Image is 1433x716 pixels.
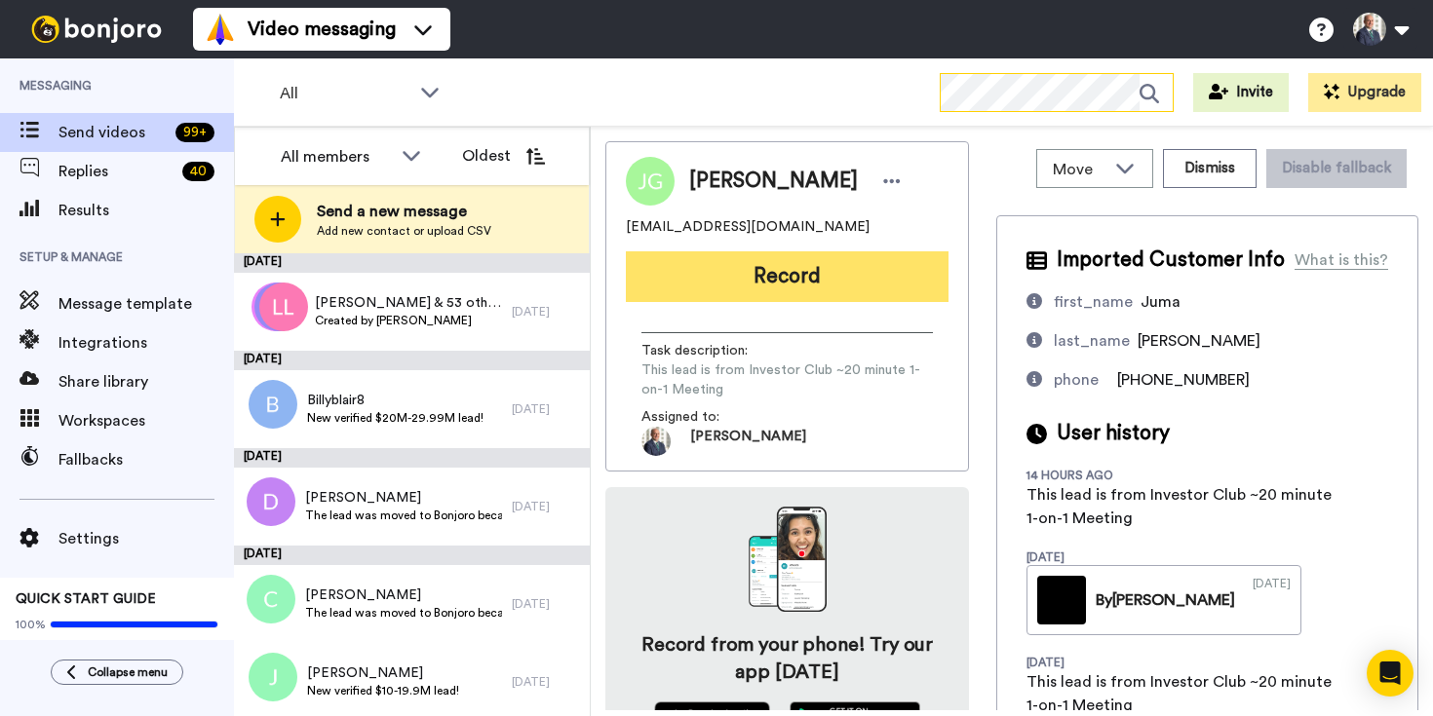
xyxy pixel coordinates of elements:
span: Add new contact or upload CSV [317,223,491,239]
span: Created by [PERSON_NAME] [315,313,502,328]
button: Disable fallback [1266,149,1407,188]
div: first_name [1054,290,1133,314]
div: last_name [1054,329,1130,353]
img: c.png [247,575,295,623]
span: The lead was moved to Bonjoro because they don't have a phone number. [305,508,503,523]
span: [PERSON_NAME] [305,585,503,605]
span: Message template [58,292,234,316]
div: 99 + [175,123,214,142]
div: [DATE] [1026,655,1153,670]
img: vm-color.svg [205,14,236,45]
h4: Record from your phone! Try our app [DATE] [625,631,949,686]
span: [PHONE_NUMBER] [1117,372,1250,388]
div: All members [281,145,392,169]
img: Image of Juma Guillaume [626,157,675,206]
div: [DATE] [234,546,590,565]
span: New verified $20M-29.99M lead! [307,410,484,426]
div: 14 hours ago [1026,468,1153,483]
div: [DATE] [512,401,580,417]
span: Collapse menu [88,664,168,680]
a: By[PERSON_NAME][DATE] [1026,565,1301,635]
img: ll.png [259,283,308,331]
div: By [PERSON_NAME] [1096,588,1235,612]
span: User history [1057,419,1170,448]
img: bj-logo-header-white.svg [23,16,170,43]
span: Move [1053,158,1105,181]
span: [PERSON_NAME] [689,167,858,196]
button: Oldest [447,136,560,175]
span: Video messaging [248,16,396,43]
span: All [280,82,410,105]
img: j.png [249,653,297,701]
span: [PERSON_NAME] [307,663,459,683]
span: New verified $10-19.9M lead! [307,683,459,698]
div: 40 [182,162,214,181]
span: Billyblair8 [307,391,484,410]
span: [PERSON_NAME] [305,488,503,508]
button: Upgrade [1308,73,1421,112]
button: Collapse menu [51,659,183,685]
div: phone [1054,368,1099,392]
button: Record [626,251,949,302]
div: [DATE] [1026,549,1153,565]
span: Share library [58,370,234,394]
div: [DATE] [512,499,580,514]
span: Results [58,199,234,222]
img: nd.png [252,283,300,331]
img: download [749,507,827,612]
div: Open Intercom Messenger [1367,650,1414,697]
div: [DATE] [234,448,590,468]
div: [DATE] [512,596,580,612]
span: This lead is from Investor Club ~20 minute 1-on-1 Meeting [641,360,933,399]
img: 7ca86993-e56d-467b-ae3b-c7b91532694f-1699466815.jpg [641,427,671,456]
span: [PERSON_NAME] & 53 others [315,293,502,313]
div: This lead is from Investor Club ~20 minute 1-on-1 Meeting [1026,483,1338,530]
img: a3509022-91e5-4d10-92d3-5b5597e0e47b-thumb.jpg [1037,576,1086,624]
span: QUICK START GUIDE [16,592,156,606]
span: Workspaces [58,409,234,433]
span: Settings [58,527,234,550]
span: [EMAIL_ADDRESS][DOMAIN_NAME] [626,217,870,237]
div: [DATE] [512,304,580,320]
div: [DATE] [1253,576,1291,624]
button: Invite [1193,73,1289,112]
span: Replies [58,160,174,183]
span: [PERSON_NAME] [690,427,806,456]
span: Imported Customer Info [1057,245,1285,275]
div: What is this? [1295,248,1388,272]
span: Juma [1141,294,1181,310]
span: Integrations [58,331,234,355]
img: b.png [249,380,297,429]
img: d.png [247,477,295,526]
span: 100% [16,617,46,632]
div: [DATE] [234,351,590,370]
span: Task description : [641,341,778,360]
button: Dismiss [1163,149,1257,188]
span: Send videos [58,121,168,144]
span: The lead was moved to Bonjoro because they don't have a phone number. [305,605,503,621]
div: [DATE] [512,674,580,690]
img: cc.png [254,283,303,331]
span: [PERSON_NAME] [1138,333,1260,349]
span: Fallbacks [58,448,234,471]
div: [DATE] [234,253,590,273]
span: Assigned to: [641,407,778,427]
span: Send a new message [317,200,491,223]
